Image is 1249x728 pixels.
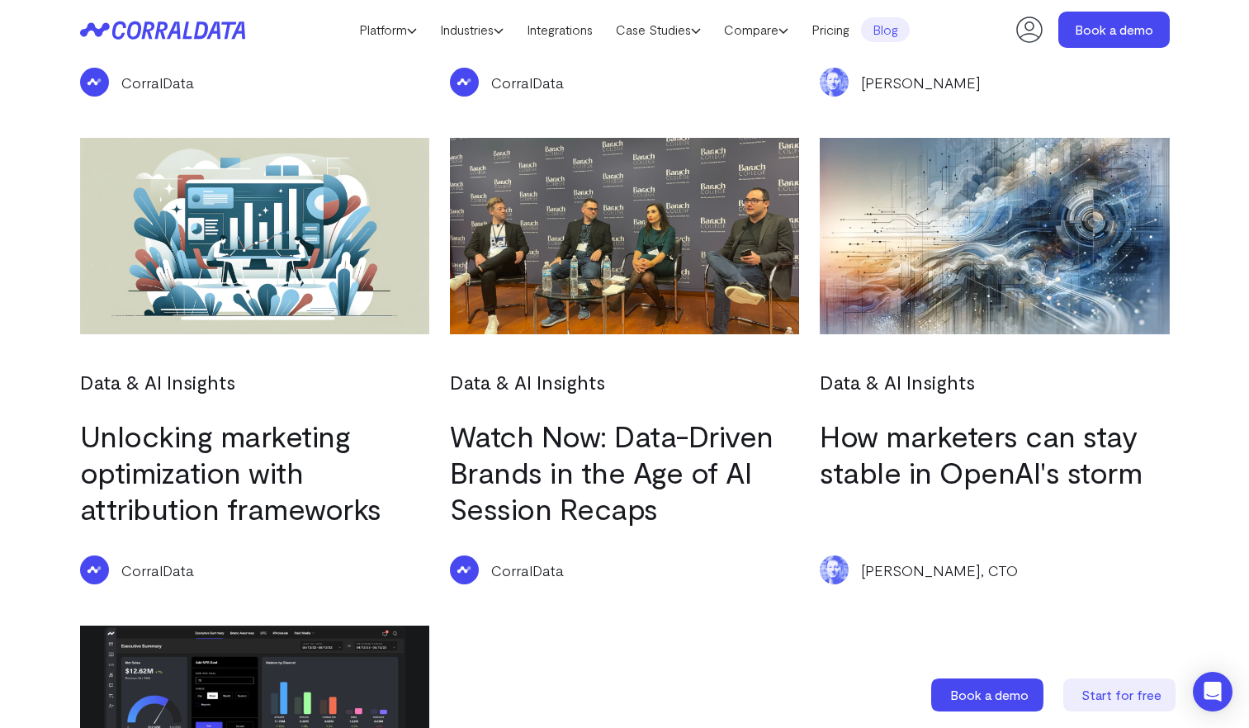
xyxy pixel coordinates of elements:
[604,17,712,42] a: Case Studies
[450,418,774,526] a: Watch Now: Data-Driven Brands in the Age of AI Session Recaps
[1193,672,1232,711] div: Open Intercom Messenger
[80,418,381,526] a: Unlocking marketing optimization with attribution frameworks
[121,560,194,581] p: CorralData
[428,17,515,42] a: Industries
[861,17,910,42] a: Blog
[820,418,1142,489] a: How marketers can stay stable in OpenAI's storm
[950,687,1029,702] span: Book a demo
[80,367,413,397] div: Data & AI Insights
[800,17,861,42] a: Pricing
[931,678,1047,711] a: Book a demo
[121,72,194,93] p: CorralData
[491,72,564,93] p: CorralData
[491,560,564,581] p: CorralData
[348,17,428,42] a: Platform
[1081,687,1161,702] span: Start for free
[861,560,1018,581] p: [PERSON_NAME], CTO
[1063,678,1179,711] a: Start for free
[712,17,800,42] a: Compare
[1058,12,1170,48] a: Book a demo
[450,367,783,397] div: Data & AI Insights
[861,72,981,93] p: [PERSON_NAME]
[515,17,604,42] a: Integrations
[820,367,1152,397] div: Data & AI Insights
